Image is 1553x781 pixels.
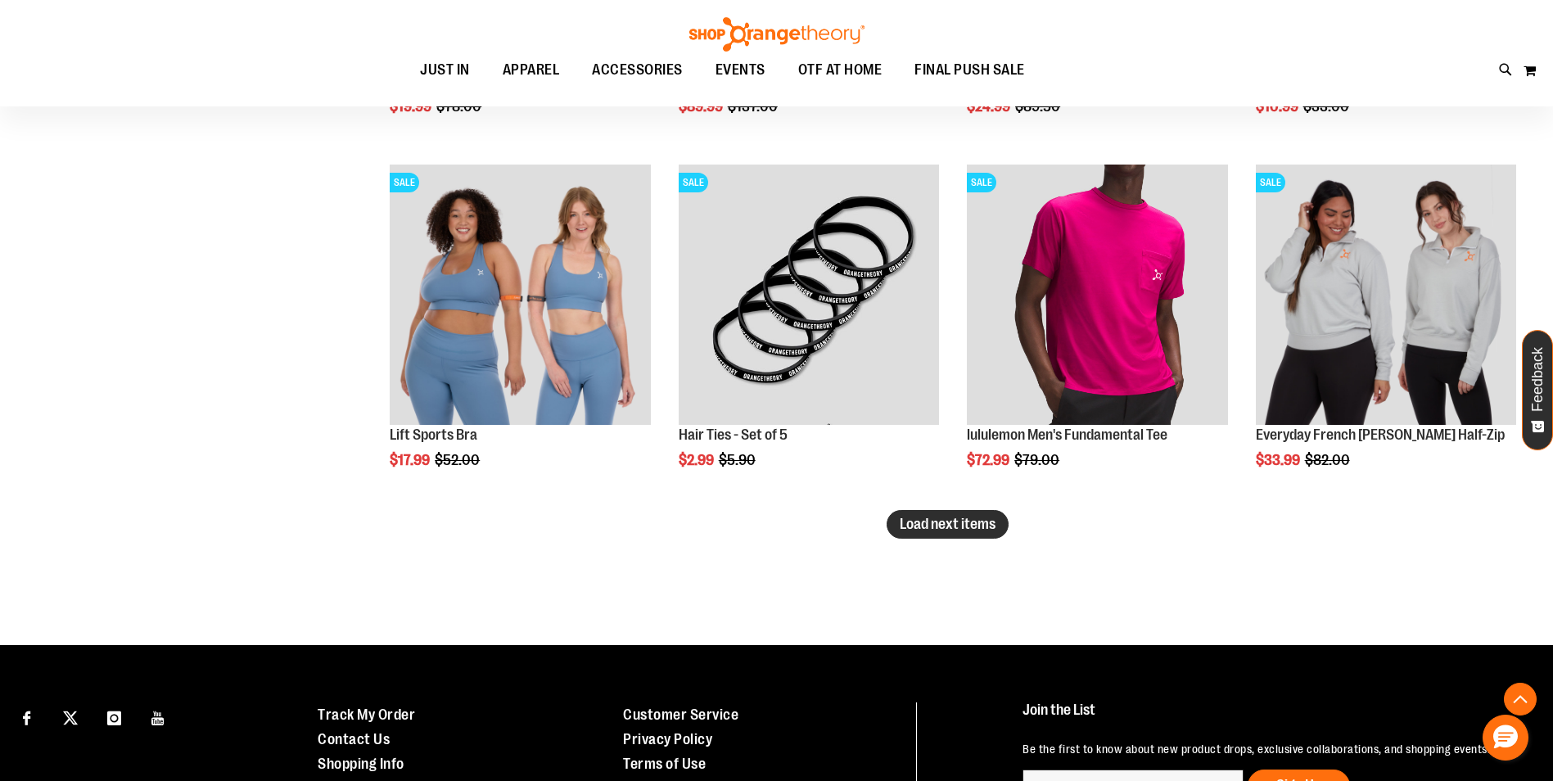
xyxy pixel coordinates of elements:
[687,17,867,52] img: Shop Orangetheory
[967,165,1227,425] img: OTF lululemon Mens The Fundamental T Wild Berry
[1256,452,1302,468] span: $33.99
[1303,98,1352,115] span: $33.00
[959,156,1235,510] div: product
[887,510,1009,539] button: Load next items
[1530,347,1546,412] span: Feedback
[1483,715,1528,761] button: Hello, have a question? Let’s chat.
[679,427,788,443] a: Hair Ties - Set of 5
[56,702,85,731] a: Visit our X page
[390,165,650,427] a: Main of 2024 Covention Lift Sports BraSALE
[623,756,706,772] a: Terms of Use
[486,52,576,89] a: APPAREL
[318,707,415,723] a: Track My Order
[404,52,486,89] a: JUST IN
[503,52,560,88] span: APPAREL
[623,707,738,723] a: Customer Service
[679,165,939,425] img: Hair Ties - Set of 5
[390,173,419,192] span: SALE
[679,173,708,192] span: SALE
[1014,452,1062,468] span: $79.00
[381,156,658,510] div: product
[679,452,716,468] span: $2.99
[967,452,1012,468] span: $72.99
[436,98,484,115] span: $78.00
[898,52,1041,88] a: FINAL PUSH SALE
[1305,452,1352,468] span: $82.00
[1023,741,1515,757] p: Be the first to know about new product drops, exclusive collaborations, and shopping events!
[592,52,683,88] span: ACCESSORIES
[390,427,477,443] a: Lift Sports Bra
[1248,156,1524,510] div: product
[967,173,996,192] span: SALE
[699,52,782,89] a: EVENTS
[318,756,404,772] a: Shopping Info
[728,98,780,115] span: $137.00
[670,156,947,510] div: product
[1256,165,1516,425] img: Product image for Everyday French Terry 1/2 Zip
[420,52,470,88] span: JUST IN
[679,98,725,115] span: $89.99
[1256,427,1505,443] a: Everyday French [PERSON_NAME] Half-Zip
[390,165,650,425] img: Main of 2024 Covention Lift Sports Bra
[914,52,1025,88] span: FINAL PUSH SALE
[798,52,883,88] span: OTF AT HOME
[1522,330,1553,450] button: Feedback - Show survey
[967,165,1227,427] a: OTF lululemon Mens The Fundamental T Wild BerrySALE
[679,165,939,427] a: Hair Ties - Set of 5SALE
[1256,98,1301,115] span: $10.99
[1256,165,1516,427] a: Product image for Everyday French Terry 1/2 ZipSALE
[1023,702,1515,733] h4: Join the List
[390,452,432,468] span: $17.99
[782,52,899,89] a: OTF AT HOME
[900,516,995,532] span: Load next items
[144,702,173,731] a: Visit our Youtube page
[719,452,758,468] span: $5.90
[716,52,765,88] span: EVENTS
[623,731,712,747] a: Privacy Policy
[100,702,129,731] a: Visit our Instagram page
[1256,173,1285,192] span: SALE
[967,427,1167,443] a: lululemon Men's Fundamental Tee
[63,711,78,725] img: Twitter
[576,52,699,89] a: ACCESSORIES
[390,98,434,115] span: $19.99
[435,452,482,468] span: $52.00
[1015,98,1063,115] span: $89.50
[967,98,1013,115] span: $24.99
[1504,683,1537,716] button: Back To Top
[12,702,41,731] a: Visit our Facebook page
[318,731,390,747] a: Contact Us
